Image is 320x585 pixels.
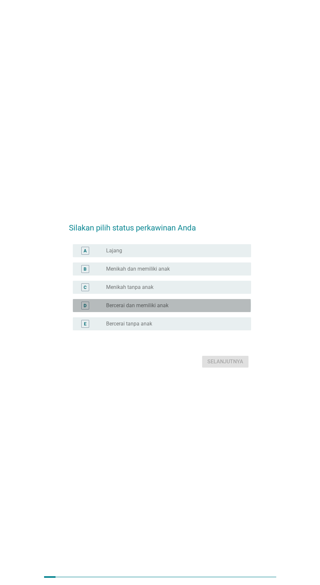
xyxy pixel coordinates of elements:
[69,215,251,234] h2: Silakan pilih status perkawinan Anda
[84,284,87,291] div: C
[84,302,87,309] div: D
[106,302,168,309] label: Bercerai dan memiliki anak
[106,284,153,291] label: Menikah tanpa anak
[106,266,170,272] label: Menikah dan memiliki anak
[84,266,87,273] div: B
[84,247,87,254] div: A
[84,321,87,327] div: E
[106,321,152,327] label: Bercerai tanpa anak
[106,247,122,254] label: Lajang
